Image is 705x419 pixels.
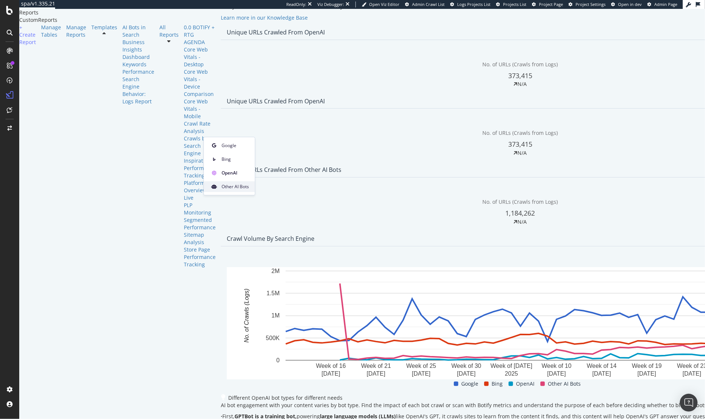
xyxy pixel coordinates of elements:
text: 1.5M [266,290,280,296]
text: 500K [266,335,280,341]
a: Segmented Performance [184,216,216,231]
a: Core Web Vitals - Device Comparison [184,68,216,98]
span: Bing [222,156,249,163]
a: All Reports [159,24,179,39]
span: Projects List [503,1,526,7]
a: Manage Reports [66,24,86,39]
a: Open Viz Editor [362,1,399,7]
span: OpenAI [222,170,249,176]
a: Logs Projects List [450,1,490,7]
text: [DATE] [367,370,385,377]
div: Viz Debugger: [317,1,344,7]
text: Week of [DATE] [490,363,532,369]
text: [DATE] [321,370,340,377]
span: 1,184,262 [506,209,535,217]
span: Google [222,142,249,149]
a: Search Engine Behavior: Logs Report [122,76,154,105]
span: No. of URLs (Crawls from Logs) [483,61,558,68]
span: No. of URLs (Crawls from Logs) [483,129,558,136]
span: 373,415 [508,71,532,80]
text: [DATE] [637,370,656,377]
span: Other AI Bots [222,183,249,190]
div: Reports [19,9,221,16]
div: ReadOnly: [286,1,306,7]
a: + Create Report [19,24,36,46]
a: Crawl Rate Analysis [184,120,216,135]
text: 2M [271,268,280,274]
text: 0 [276,357,280,363]
a: Business Insights Dashboard [122,39,154,61]
a: Projects List [496,1,526,7]
text: [DATE] [412,370,431,377]
div: Open Intercom Messenger [680,394,698,412]
text: Week of 21 [361,363,391,369]
div: Unique URLs Crawled from OpenAI [227,29,325,36]
text: Week of 30 [451,363,481,369]
div: Crawl Volume By Search Engine [227,235,314,242]
a: Manage Tables [41,24,61,39]
a: Crawls by Search Engine [184,135,216,157]
a: Core Web Vitals - Desktop [184,46,216,68]
span: Project Settings [576,1,606,7]
text: 2025 [505,370,518,377]
div: N/A [518,149,527,157]
a: 0.0 BOTIFY + RTG AGENDA [184,24,216,46]
a: Learn more in our Knowledge Base [221,14,308,21]
a: Open in dev [611,1,642,7]
span: Project Page [539,1,563,7]
div: Unique URLs Crawled from OpenAI [227,97,325,105]
span: OpenAI [516,379,534,388]
text: [DATE] [682,370,701,377]
text: Week of 16 [316,363,346,369]
text: 1M [271,312,280,319]
a: Core Web Vitals - Mobile [184,98,216,120]
div: Unique URLs Crawled from Other AI Bots [227,166,341,173]
text: Week of 10 [542,363,571,369]
a: Sitemap Analysis [184,231,216,246]
span: Open Viz Editor [369,1,399,7]
a: Inspiration Performance Tracking [184,157,216,179]
text: Week of 19 [632,363,662,369]
a: Keywords Performance [122,61,154,76]
span: Bing [492,379,503,388]
span: Admin Crawl List [412,1,445,7]
text: [DATE] [547,370,566,377]
span: Admin Page [654,1,677,7]
a: Store Page Performance Tracking [184,246,216,268]
a: AI Bots in Search [122,24,154,39]
text: No. of Crawls (Logs) [243,289,250,343]
text: Week of 14 [587,363,617,369]
span: 373,415 [508,140,532,149]
div: N/A [518,218,527,226]
span: Google [461,379,478,388]
div: Different OpenAI bot types for different needs [228,394,343,402]
span: Logs Projects List [457,1,490,7]
div: N/A [518,80,527,88]
text: [DATE] [592,370,611,377]
a: PLP Monitoring [184,202,216,216]
div: CustomReports [19,16,221,24]
a: Project Page [532,1,563,7]
a: Admin Crawl List [405,1,445,7]
a: Platform Overview Live [184,179,216,202]
a: Templates [91,24,117,31]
